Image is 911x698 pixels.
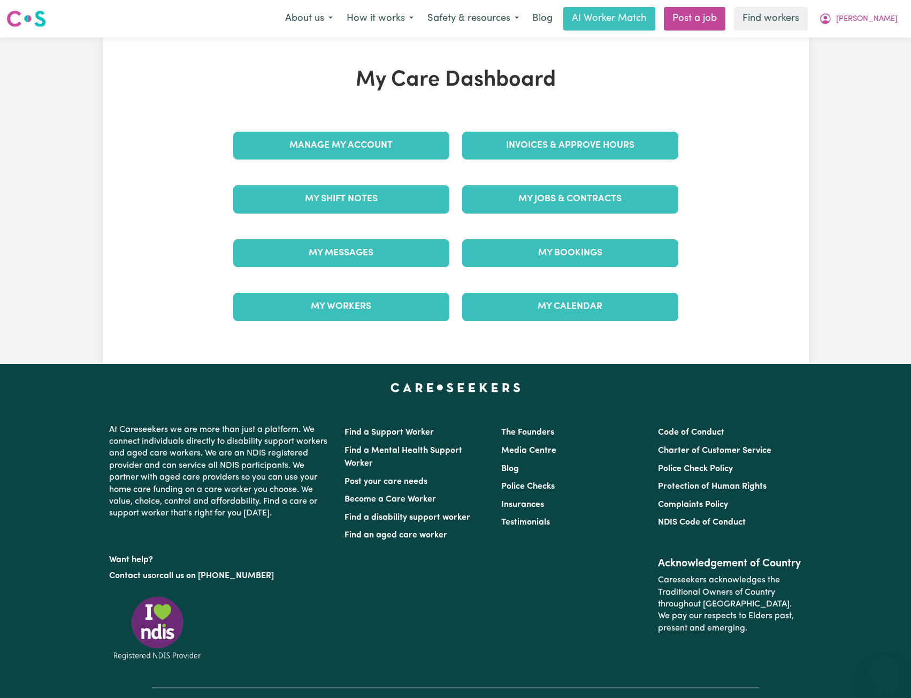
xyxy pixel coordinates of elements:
[233,185,449,213] a: My Shift Notes
[658,446,771,455] a: Charter of Customer Service
[563,7,655,31] a: AI Worker Match
[868,655,902,689] iframe: Button to launch messaging window
[345,446,462,468] a: Find a Mental Health Support Worker
[501,500,544,509] a: Insurances
[159,572,274,580] a: call us on [PHONE_NUMBER]
[658,557,802,570] h2: Acknowledgement of Country
[462,239,678,267] a: My Bookings
[278,7,340,30] button: About us
[6,9,46,28] img: Careseekers logo
[109,572,151,580] a: Contact us
[233,293,449,321] a: My Workers
[658,500,728,509] a: Complaints Policy
[664,7,725,31] a: Post a job
[812,7,905,30] button: My Account
[658,482,767,491] a: Protection of Human Rights
[501,482,555,491] a: Police Checks
[233,239,449,267] a: My Messages
[658,570,802,639] p: Careseekers acknowledges the Traditional Owners of Country throughout [GEOGRAPHIC_DATA]. We pay o...
[462,185,678,213] a: My Jobs & Contracts
[109,420,332,524] p: At Careseekers we are more than just a platform. We connect individuals directly to disability su...
[734,7,808,31] a: Find workers
[658,428,724,437] a: Code of Conduct
[345,495,436,504] a: Become a Care Worker
[420,7,526,30] button: Safety & resources
[501,518,550,527] a: Testimonials
[109,595,205,662] img: Registered NDIS provider
[658,518,746,527] a: NDIS Code of Conduct
[391,383,520,392] a: Careseekers home page
[345,513,470,522] a: Find a disability support worker
[6,6,46,31] a: Careseekers logo
[501,446,556,455] a: Media Centre
[658,465,733,473] a: Police Check Policy
[340,7,420,30] button: How it works
[345,477,427,486] a: Post your care needs
[345,531,447,540] a: Find an aged care worker
[526,7,559,31] a: Blog
[233,132,449,160] a: Manage My Account
[345,428,434,437] a: Find a Support Worker
[109,566,332,586] p: or
[501,428,554,437] a: The Founders
[109,550,332,566] p: Want help?
[227,67,685,93] h1: My Care Dashboard
[501,465,519,473] a: Blog
[836,13,898,25] span: [PERSON_NAME]
[462,293,678,321] a: My Calendar
[462,132,678,160] a: Invoices & Approve Hours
